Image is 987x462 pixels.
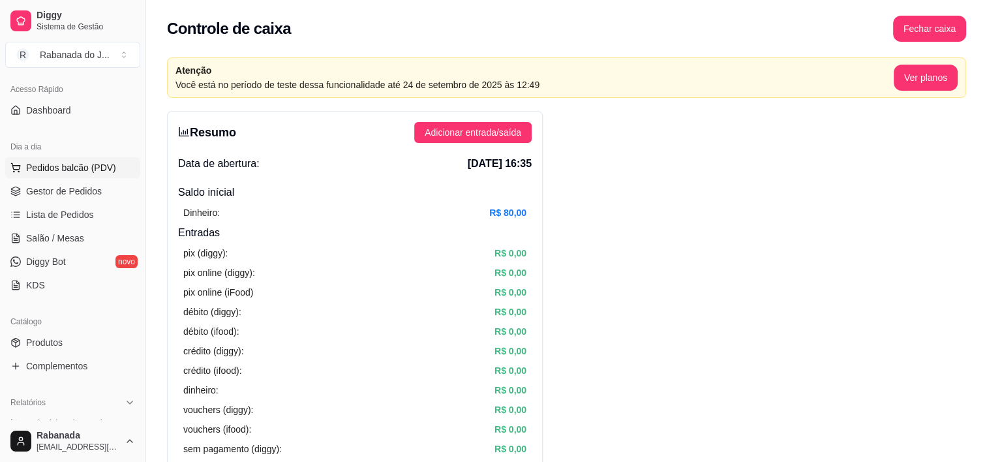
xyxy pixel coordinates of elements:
span: Salão / Mesas [26,232,84,245]
a: Gestor de Pedidos [5,181,140,202]
span: Rabanada [37,430,119,442]
article: sem pagamento (diggy): [183,442,282,456]
div: Rabanada do J ... [40,48,110,61]
a: Relatórios de vendas [5,413,140,434]
button: Ver planos [894,65,958,91]
h2: Controle de caixa [167,18,291,39]
span: Relatórios [10,397,46,408]
article: débito (ifood): [183,324,239,339]
article: R$ 0,00 [494,422,526,437]
span: Dashboard [26,104,71,117]
span: Gestor de Pedidos [26,185,102,198]
article: Atenção [175,63,894,78]
span: R [16,48,29,61]
div: Acesso Rápido [5,79,140,100]
button: Select a team [5,42,140,68]
a: Complementos [5,356,140,377]
a: DiggySistema de Gestão [5,5,140,37]
article: pix online (iFood) [183,285,253,300]
article: R$ 0,00 [494,285,526,300]
a: Ver planos [894,72,958,83]
article: R$ 0,00 [494,305,526,319]
div: Catálogo [5,311,140,332]
article: débito (diggy): [183,305,241,319]
span: Data de abertura: [178,156,260,172]
div: Dia a dia [5,136,140,157]
h4: Saldo inícial [178,185,532,200]
article: R$ 0,00 [494,442,526,456]
span: Lista de Pedidos [26,208,94,221]
span: bar-chart [178,126,190,138]
span: Diggy Bot [26,255,66,268]
article: R$ 0,00 [494,324,526,339]
a: KDS [5,275,140,296]
a: Dashboard [5,100,140,121]
button: Rabanada[EMAIL_ADDRESS][DOMAIN_NAME] [5,425,140,457]
button: Fechar caixa [893,16,966,42]
article: R$ 0,00 [494,344,526,358]
article: R$ 0,00 [494,383,526,397]
article: crédito (diggy): [183,344,244,358]
a: Lista de Pedidos [5,204,140,225]
a: Salão / Mesas [5,228,140,249]
article: dinheiro: [183,383,219,397]
a: Produtos [5,332,140,353]
article: R$ 0,00 [494,266,526,280]
span: Sistema de Gestão [37,22,135,32]
span: Diggy [37,10,135,22]
a: Diggy Botnovo [5,251,140,272]
span: Adicionar entrada/saída [425,125,521,140]
span: KDS [26,279,45,292]
span: [DATE] 16:35 [468,156,532,172]
h4: Entradas [178,225,532,241]
article: R$ 0,00 [494,363,526,378]
span: [EMAIL_ADDRESS][DOMAIN_NAME] [37,442,119,452]
span: Pedidos balcão (PDV) [26,161,116,174]
article: vouchers (diggy): [183,403,253,417]
article: pix online (diggy): [183,266,255,280]
article: pix (diggy): [183,246,228,260]
article: Dinheiro: [183,206,220,220]
article: crédito (ifood): [183,363,241,378]
article: R$ 80,00 [489,206,526,220]
h3: Resumo [178,123,236,142]
article: R$ 0,00 [494,403,526,417]
button: Pedidos balcão (PDV) [5,157,140,178]
article: Você está no período de teste dessa funcionalidade até 24 de setembro de 2025 às 12:49 [175,78,894,92]
button: Adicionar entrada/saída [414,122,532,143]
span: Relatórios de vendas [26,417,112,430]
span: Produtos [26,336,63,349]
article: R$ 0,00 [494,246,526,260]
article: vouchers (ifood): [183,422,251,437]
span: Complementos [26,360,87,373]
